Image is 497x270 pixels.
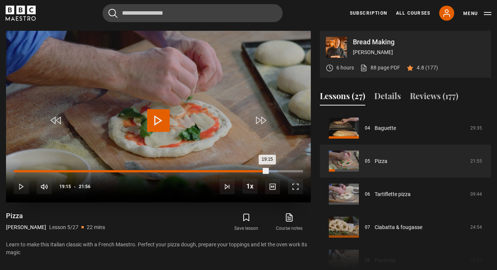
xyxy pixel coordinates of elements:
p: Bread Making [353,39,485,45]
svg: BBC Maestro [6,6,36,21]
button: Mute [37,179,52,194]
div: Progress Bar [14,170,303,172]
a: Pizza [375,157,387,165]
button: Fullscreen [288,179,303,194]
input: Search [102,4,283,22]
a: Tartiflette pizza [375,190,411,198]
button: Submit the search query [108,9,117,18]
p: 22 mins [87,223,105,231]
p: 4.8 (177) [417,64,438,72]
a: Subscription [350,10,387,17]
video-js: Video Player [6,31,311,202]
button: Details [374,90,401,106]
p: [PERSON_NAME] [6,223,46,231]
a: All Courses [396,10,430,17]
p: [PERSON_NAME] [353,48,485,56]
span: 21:56 [79,180,90,193]
span: 19:15 [59,180,71,193]
button: Save lesson [225,211,268,233]
a: 88 page PDF [360,64,400,72]
h1: Pizza [6,211,105,220]
span: - [74,184,76,189]
button: Captions [265,179,280,194]
a: Course notes [268,211,311,233]
button: Reviews (177) [410,90,458,106]
a: Baguette [375,124,396,132]
button: Playback Rate [242,179,258,194]
p: Learn to make this Italian classic with a French Maestro. Perfect your pizza dough, prepare your ... [6,241,311,256]
button: Next Lesson [220,179,235,194]
button: Lessons (27) [320,90,365,106]
button: Toggle navigation [463,10,491,17]
p: 6 hours [336,64,354,72]
p: Lesson 5/27 [49,223,78,231]
button: Play [14,179,29,194]
a: Ciabatta & fougasse [375,223,422,231]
